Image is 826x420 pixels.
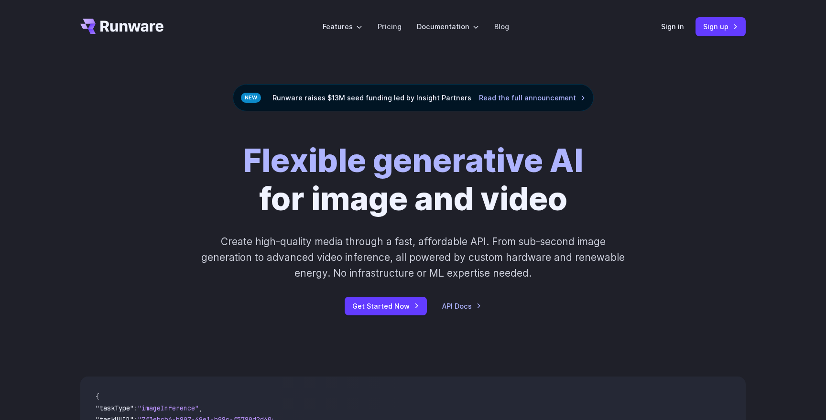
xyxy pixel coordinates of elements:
a: Sign up [696,17,746,36]
div: Runware raises $13M seed funding led by Insight Partners [233,84,594,111]
strong: Flexible generative AI [243,141,583,180]
span: { [96,392,99,401]
span: "taskType" [96,404,134,412]
span: "imageInference" [138,404,199,412]
a: API Docs [442,301,481,312]
a: Sign in [661,21,684,32]
a: Read the full announcement [479,92,586,103]
span: : [134,404,138,412]
a: Blog [494,21,509,32]
span: , [199,404,203,412]
h1: for image and video [243,142,583,218]
label: Documentation [417,21,479,32]
p: Create high-quality media through a fast, affordable API. From sub-second image generation to adv... [200,234,626,281]
a: Go to / [80,19,163,34]
a: Get Started Now [345,297,427,315]
a: Pricing [378,21,402,32]
label: Features [323,21,362,32]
